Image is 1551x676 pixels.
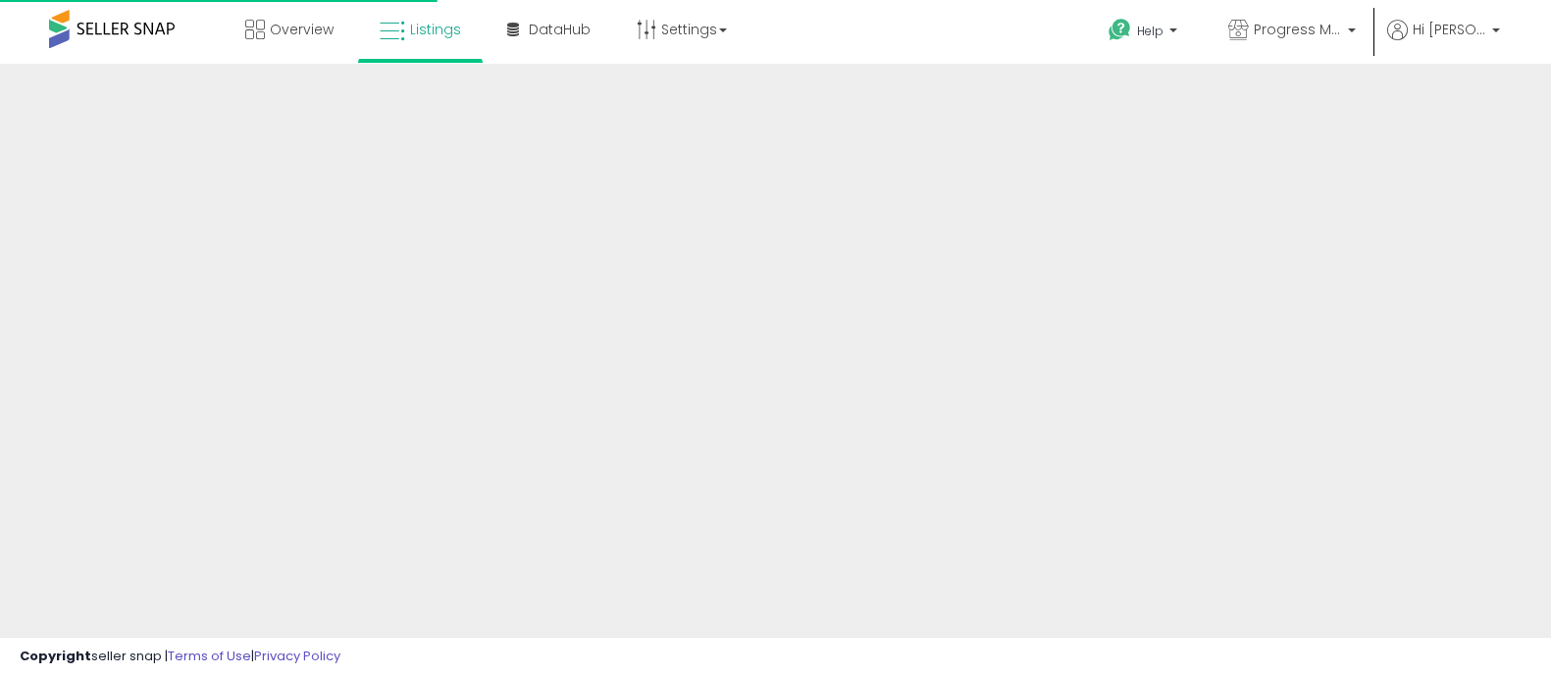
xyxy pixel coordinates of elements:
a: Help [1093,3,1197,64]
i: Get Help [1108,18,1132,42]
span: Help [1137,23,1163,39]
span: Hi [PERSON_NAME] [1413,20,1486,39]
a: Terms of Use [168,647,251,665]
span: Progress Matters [1254,20,1342,39]
div: seller snap | | [20,648,340,666]
span: DataHub [529,20,591,39]
a: Privacy Policy [254,647,340,665]
span: Listings [410,20,461,39]
strong: Copyright [20,647,91,665]
span: Overview [270,20,334,39]
a: Hi [PERSON_NAME] [1387,20,1500,64]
